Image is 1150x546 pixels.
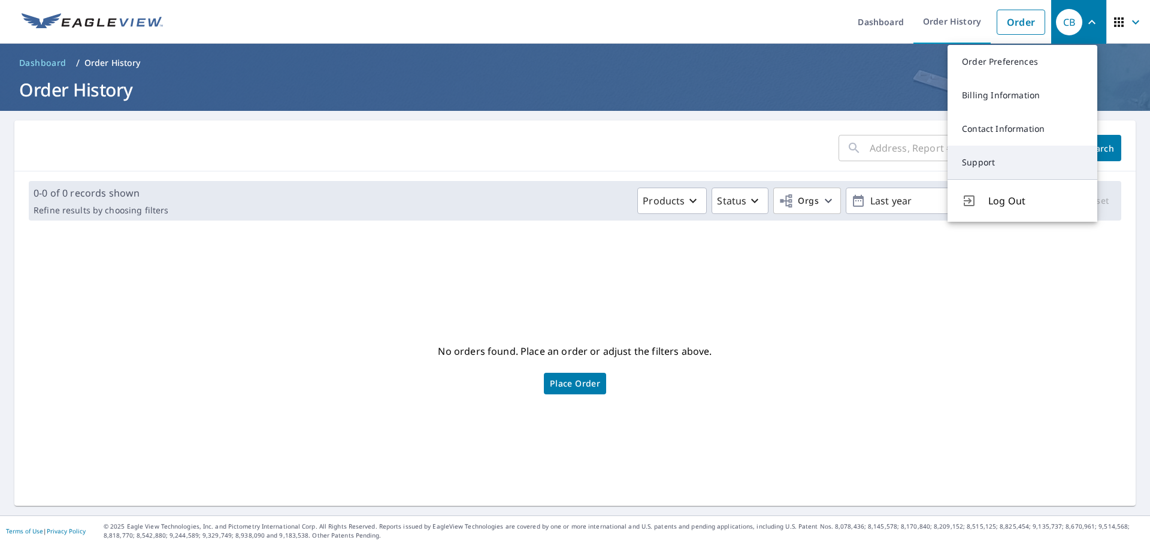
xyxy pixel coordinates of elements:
a: Dashboard [14,53,71,73]
a: Contact Information [948,112,1097,146]
a: Order [997,10,1045,35]
a: Order Preferences [948,45,1097,79]
button: Last year [846,188,1025,214]
nav: breadcrumb [14,53,1136,73]
p: © 2025 Eagle View Technologies, Inc. and Pictometry International Corp. All Rights Reserved. Repo... [104,522,1144,540]
button: Products [637,188,707,214]
img: EV Logo [22,13,163,31]
button: Search [1078,135,1121,161]
p: Products [643,194,685,208]
p: No orders found. Place an order or adjust the filters above. [438,342,712,361]
h1: Order History [14,77,1136,102]
a: Support [948,146,1097,179]
span: Search [1088,143,1112,154]
li: / [76,56,80,70]
p: | [6,527,86,535]
span: Dashboard [19,57,66,69]
span: Place Order [550,381,600,387]
p: Refine results by choosing filters [34,205,168,216]
a: Privacy Policy [47,527,86,535]
input: Address, Report #, Claim ID, etc. [870,131,1069,165]
div: CB [1056,9,1082,35]
a: Terms of Use [6,527,43,535]
button: Log Out [948,179,1097,222]
a: Place Order [544,373,606,394]
span: Orgs [779,194,819,209]
a: Billing Information [948,79,1097,112]
span: Log Out [988,194,1083,208]
p: Order History [84,57,141,69]
p: Last year [865,191,1006,212]
button: Status [712,188,768,214]
p: Status [717,194,746,208]
button: Orgs [773,188,841,214]
p: 0-0 of 0 records shown [34,186,168,200]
